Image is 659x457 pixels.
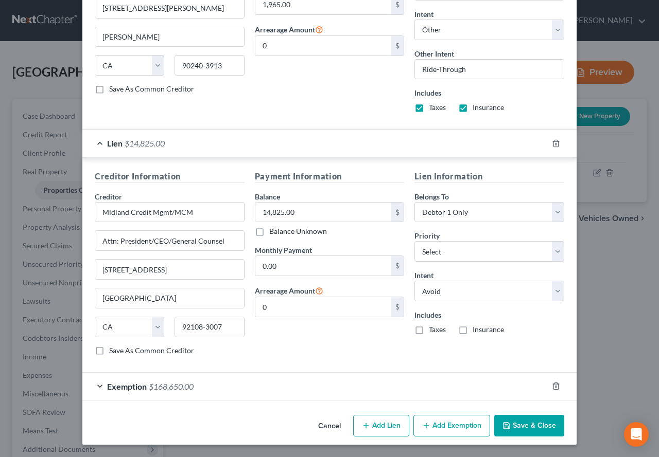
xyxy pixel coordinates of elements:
span: Belongs To [414,192,449,201]
span: Creditor [95,192,122,201]
label: Arrearage Amount [255,23,323,35]
label: Save As Common Creditor [109,345,194,356]
h5: Creditor Information [95,170,245,183]
label: Balance [255,191,280,202]
input: Enter city... [95,288,244,308]
label: Insurance [473,102,504,113]
label: Insurance [473,324,504,335]
h5: Payment Information [255,170,405,183]
span: Priority [414,231,440,240]
h5: Lien Information [414,170,564,183]
label: Save As Common Creditor [109,84,194,94]
input: Enter address... [95,231,244,250]
label: Other Intent [414,48,454,59]
input: 0.00 [255,203,392,222]
label: Balance Unknown [269,226,327,236]
input: Search creditor by name... [95,202,245,223]
button: Add Exemption [413,415,490,436]
div: $ [391,36,404,56]
input: Apt, Suite, etc... [95,260,244,279]
input: 0.00 [255,256,392,276]
input: Enter zip... [175,55,244,76]
input: Enter city... [95,27,244,47]
input: 0.00 [255,297,392,317]
div: $ [391,256,404,276]
div: $ [391,203,404,222]
label: Arrearage Amount [255,284,323,297]
div: $ [391,297,404,317]
label: Taxes [429,102,446,113]
button: Save & Close [494,415,564,436]
label: Monthly Payment [255,245,312,255]
span: $168,650.00 [149,381,194,391]
label: Includes [414,87,564,98]
input: Specify... [414,59,564,80]
input: 0.00 [255,36,392,56]
label: Includes [414,309,564,320]
div: Open Intercom Messenger [624,422,649,447]
input: Enter zip... [175,317,244,337]
label: Taxes [429,324,446,335]
button: Cancel [310,416,349,436]
label: Intent [414,9,433,20]
button: Add Lien [353,415,409,436]
span: Lien [107,138,123,148]
label: Intent [414,270,433,281]
span: Exemption [107,381,147,391]
span: $14,825.00 [125,138,165,148]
